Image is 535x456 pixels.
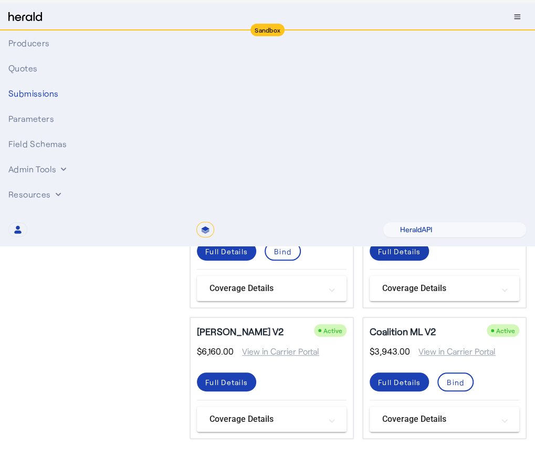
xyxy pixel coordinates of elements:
div: Full Details [205,377,248,388]
button: Full Details [197,372,256,391]
div: Sandbox [250,24,285,36]
mat-panel-title: Coverage Details [209,413,321,426]
h5: Coalition ML V2 [370,324,436,339]
span: View in Carrier Portal [410,345,496,358]
button: Full Details [197,242,256,261]
div: Quotes [8,62,527,75]
button: Full Details [370,242,429,261]
mat-panel-title: Coverage Details [382,282,494,295]
mat-expansion-panel-header: Coverage Details [370,407,519,432]
button: Bind [265,242,301,261]
span: Active [496,327,515,334]
button: Bind [437,372,474,391]
div: Producers [8,37,527,49]
span: $3,943.00 [370,345,410,358]
mat-panel-title: Coverage Details [209,282,321,295]
span: $6,160.00 [197,345,234,358]
button: Full Details [370,372,429,391]
mat-expansion-panel-header: Coverage Details [197,407,347,432]
div: Full Details [378,246,421,257]
div: Full Details [378,377,421,388]
span: Active [323,327,342,334]
div: Field Schemas [8,138,527,150]
img: Herald Logo [8,12,42,22]
mat-expansion-panel-header: Coverage Details [370,276,519,301]
div: Submissions [8,87,527,100]
span: View in Carrier Portal [234,345,319,358]
div: Bind [274,246,291,257]
mat-expansion-panel-header: Coverage Details [197,276,347,301]
h5: [PERSON_NAME] V2 [197,324,284,339]
mat-panel-title: Coverage Details [382,413,494,426]
button: internal dropdown menu [8,163,69,175]
button: Resources dropdown menu [8,188,64,201]
div: Bind [447,377,464,388]
div: Full Details [205,246,248,257]
div: Parameters [8,112,527,125]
